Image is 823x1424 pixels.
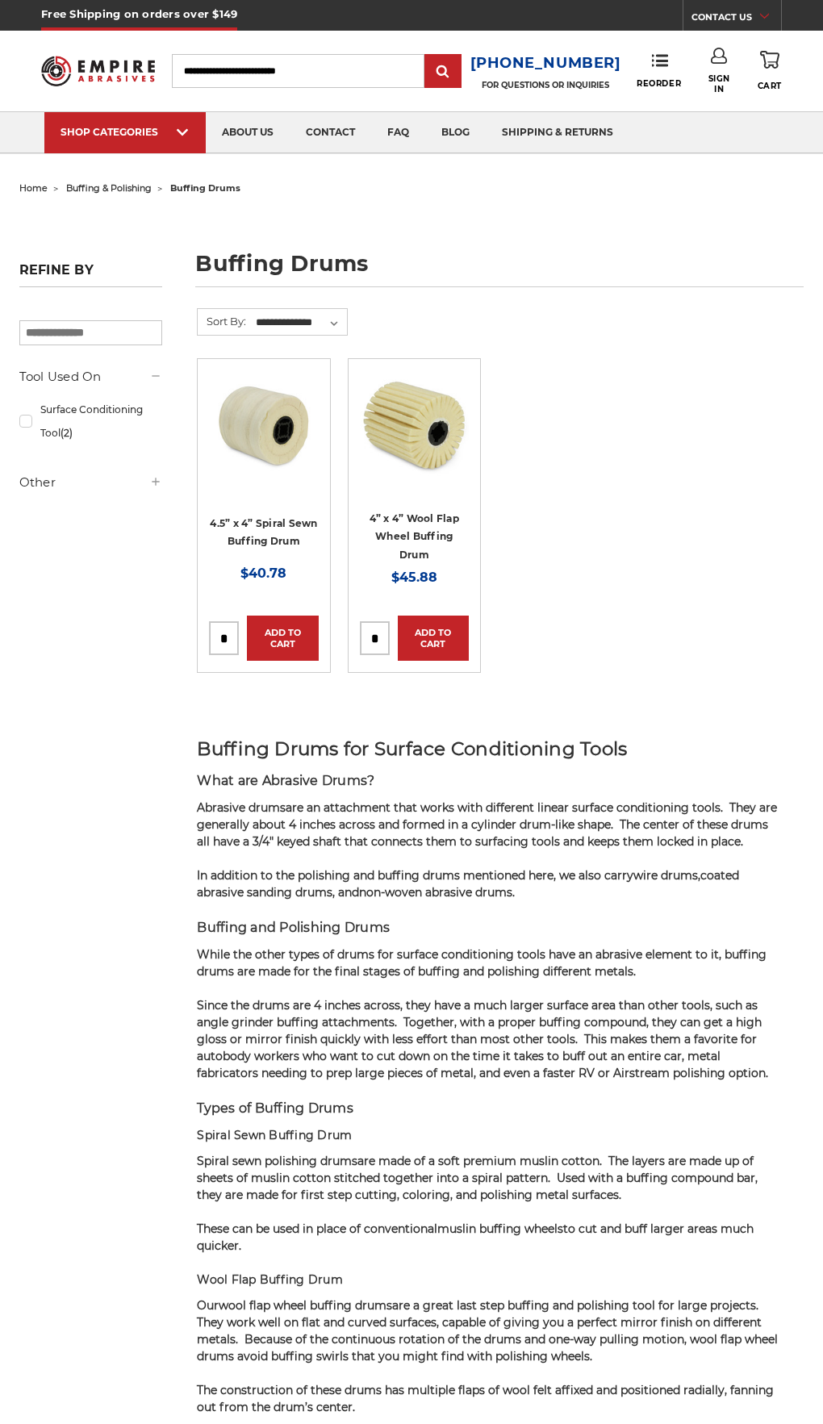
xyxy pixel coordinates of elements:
div: SHOP CATEGORIES [61,126,190,138]
h1: buffing drums [195,253,804,287]
span: , [698,868,700,883]
a: muslin buffing wheels [437,1221,563,1236]
span: In addition to the polishing and buffing drums mentioned here, we also carry [197,868,633,883]
span: are made of a soft premium muslin cotton. The layers are made up of sheets of muslin cotton stitc... [197,1154,758,1202]
span: buffing drums [170,182,240,194]
a: Cart [758,48,782,94]
select: Sort By: [253,311,347,335]
span: are an attachment that works with different linear surface conditioning tools. They are generally... [197,800,777,849]
span: Wool Flap Buffing Drum [197,1272,343,1287]
a: wire drums [633,868,698,883]
p: FOR QUESTIONS OR INQUIRIES [470,80,621,90]
span: $40.78 [240,566,286,581]
a: Add to Cart [398,616,469,661]
span: Spiral sewn polishing drums [197,1154,357,1168]
span: What are Abrasive Drums? [197,773,374,788]
a: about us [206,112,290,153]
span: Reorder [637,78,681,89]
img: 4 inch buffing and polishing drum [360,370,469,479]
a: 4” x 4” Wool Flap Wheel Buffing Drum [370,512,459,561]
img: 4.5 Inch Muslin Spiral Sewn Buffing Drum [209,370,318,479]
a: Reorder [637,53,681,88]
span: Spiral Sewn Buffing Drum [197,1128,352,1142]
a: [PHONE_NUMBER] [470,52,621,75]
span: Buffing Drums for Surface Conditioning Tools [197,737,627,760]
h5: Tool Used On [19,367,163,386]
a: Add to Cart [247,616,318,661]
span: Buffing and Polishing Drums [197,920,390,935]
span: . [512,885,515,900]
a: blog [425,112,486,153]
a: Abrasive drums [197,800,286,815]
a: Surface Conditioning Tool [19,395,163,447]
span: Since the drums are 4 inches across, they have a much larger surface area than other tools, such ... [197,998,768,1080]
span: Types of Buffing Drums [197,1100,353,1116]
a: faq [371,112,425,153]
span: These can be used in place of conventional [197,1221,437,1236]
a: buffing & polishing [66,182,152,194]
span: wool flap wheel buffing drums [219,1298,392,1313]
a: shipping & returns [486,112,629,153]
span: Sign In [703,73,736,94]
span: (2) [61,427,73,439]
span: The construction of these drums has multiple flaps of wool felt affixed and positioned radially, ... [197,1383,774,1414]
a: CONTACT US [691,8,781,31]
span: Our [197,1298,219,1313]
input: Submit [427,56,459,88]
span: While the other types of drums for surface conditioning tools have an abrasive element to it, buf... [197,947,767,979]
label: Sort By: [198,309,246,333]
a: 4.5” x 4” Spiral Sewn Buffing Drum [210,517,317,548]
span: Cart [758,81,782,91]
a: home [19,182,48,194]
img: Empire Abrasives [41,48,155,93]
h5: Other [19,473,163,492]
span: non-woven abrasive drums [359,885,512,900]
a: contact [290,112,371,153]
span: , and [332,885,359,900]
h5: Refine by [19,262,163,287]
span: are a great last step buffing and polishing tool for large projects. They work well on flat and c... [197,1298,778,1363]
span: $45.88 [391,570,437,585]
